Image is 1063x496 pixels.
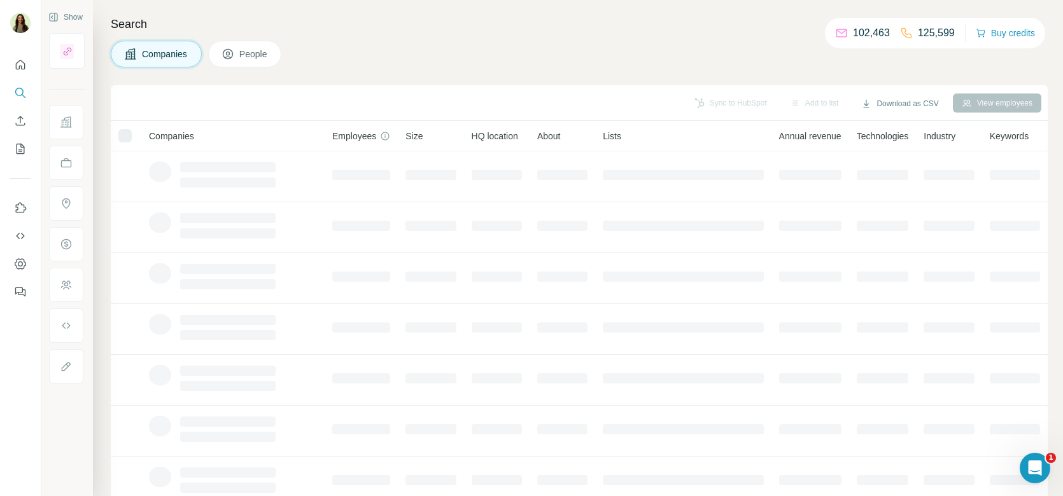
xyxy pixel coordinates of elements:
img: Avatar [10,13,31,33]
span: Technologies [857,130,909,142]
span: People [239,48,269,60]
button: Use Surfe on LinkedIn [10,196,31,219]
button: Use Surfe API [10,224,31,247]
span: Lists [603,130,621,142]
span: Companies [142,48,188,60]
p: 102,463 [853,25,890,41]
button: Search [10,81,31,104]
span: About [537,130,561,142]
p: 125,599 [918,25,955,41]
button: Enrich CSV [10,109,31,132]
span: Companies [149,130,194,142]
button: Dashboard [10,252,31,275]
iframe: Intercom live chat [1020,453,1050,483]
button: Buy credits [976,24,1035,42]
span: Industry [924,130,955,142]
button: Download as CSV [852,94,947,113]
span: Size [405,130,423,142]
span: HQ location [472,130,518,142]
span: 1 [1046,453,1056,463]
button: My lists [10,137,31,160]
button: Show [39,8,92,27]
span: Annual revenue [779,130,841,142]
h4: Search [111,15,1048,33]
span: Employees [332,130,376,142]
span: Keywords [990,130,1029,142]
button: Quick start [10,53,31,76]
button: Feedback [10,280,31,303]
